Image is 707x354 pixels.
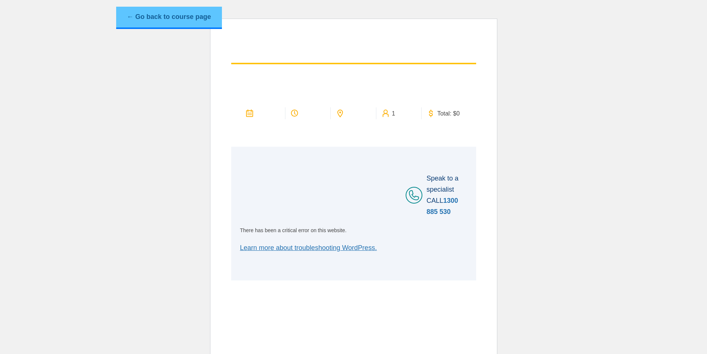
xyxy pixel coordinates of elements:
[240,244,377,251] a: Learn more about troubleshooting WordPress.
[240,227,467,234] p: There has been a critical error on this website.
[392,110,395,117] span: 1
[437,110,459,117] span: Total: $0
[426,175,458,215] span: Speak to a specialist CALL
[116,7,222,29] a: ← Go back to course page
